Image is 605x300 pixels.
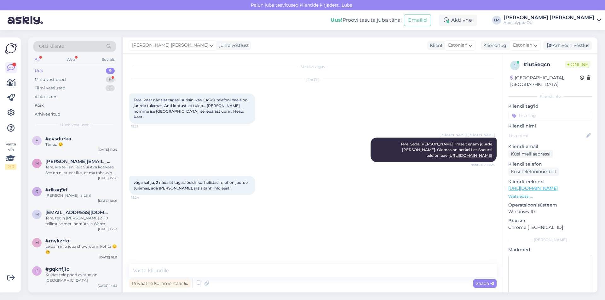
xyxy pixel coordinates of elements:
[35,76,66,83] div: Minu vestlused
[508,143,592,150] p: Kliendi email
[508,111,592,120] input: Lisa tag
[35,240,39,245] span: m
[45,238,71,244] span: #mykzrfoi
[132,42,208,49] span: [PERSON_NAME] [PERSON_NAME]
[508,194,592,199] p: Vaata edasi ...
[99,255,117,260] div: [DATE] 16:11
[45,187,68,193] span: #rlkag9rf
[508,246,592,253] p: Märkmed
[508,178,592,185] p: Klienditeekond
[36,189,38,194] span: r
[45,210,111,215] span: marikatapasia@gmail.com
[131,195,155,200] span: 15:24
[129,279,191,288] div: Privaatne kommentaar
[508,218,592,224] p: Brauser
[98,147,117,152] div: [DATE] 11:24
[98,227,117,231] div: [DATE] 13:23
[508,185,558,191] a: [URL][DOMAIN_NAME]
[331,17,343,23] b: Uus!
[36,138,38,143] span: a
[35,85,66,91] div: Tiimi vestlused
[134,180,249,190] span: väga kahju, 2 nädalat tagasi öeldi, kui helistasin, et on juurde tulemas, aga [PERSON_NAME], siis...
[448,42,467,49] span: Estonian
[543,41,592,50] div: Arhiveeri vestlus
[508,161,592,167] p: Kliendi telefon
[331,16,401,24] div: Proovi tasuta juba täna:
[513,42,532,49] span: Estonian
[35,102,44,109] div: Kõik
[514,63,516,68] span: 1
[508,224,592,231] p: Chrome [TECHNICAL_ID]
[504,15,601,25] a: [PERSON_NAME] [PERSON_NAME]Apocalypto OÜ
[427,42,443,49] div: Klient
[565,61,591,68] span: Online
[106,85,115,91] div: 0
[340,2,354,8] span: Luba
[504,15,594,20] div: [PERSON_NAME] [PERSON_NAME]
[45,266,70,272] span: #gqknfj1o
[5,164,16,170] div: 2 / 3
[509,132,585,139] input: Lisa nimi
[470,162,495,167] span: Nähtud ✓ 15:23
[106,68,115,74] div: 9
[98,198,117,203] div: [DATE] 10:01
[508,150,553,158] div: Küsi meiliaadressi
[33,55,41,64] div: All
[476,280,494,286] span: Saada
[45,159,111,164] span: margit.valdmann@gmail.com
[35,212,39,217] span: m
[35,94,58,100] div: AI Assistent
[45,244,117,255] div: Leidain info juba showroomi kohta 😊😊
[45,142,117,147] div: Tänud ☺️
[508,237,592,243] div: [PERSON_NAME]
[510,75,580,88] div: [GEOGRAPHIC_DATA], [GEOGRAPHIC_DATA]
[439,14,477,26] div: Aktiivne
[45,164,117,176] div: Tere, Ma tellisin Teilt Sui Ava kotikese. See on nii super ilus, et ma tahaksin tellida ühe veel,...
[134,98,249,119] span: Tere! Paar nädalat tagasi uurisin, kas CASYX telefoni paela on juurde tulemas. Anti lootust, et t...
[35,111,60,117] div: Arhiveeritud
[45,272,117,283] div: Kuidas teie pood avatud on [GEOGRAPHIC_DATA]
[508,167,559,176] div: Küsi telefoninumbrit
[39,43,64,50] span: Otsi kliente
[35,68,43,74] div: Uus
[492,16,501,25] div: LM
[129,77,497,83] div: [DATE]
[404,14,431,26] button: Emailid
[60,122,89,128] span: Uued vestlused
[5,42,17,54] img: Askly Logo
[129,64,497,70] div: Vestlus algas
[504,20,594,25] div: Apocalypto OÜ
[508,208,592,215] p: Windows 10
[45,215,117,227] div: Tere, tegin [PERSON_NAME] 21.10 tellimuse meriinomütsile Warm Taupe, kas saaksin selle ümber vahe...
[101,55,116,64] div: Socials
[400,142,493,158] span: Tere. Seda [PERSON_NAME] ilmselt enam juurde [PERSON_NAME]. Olemas on hetkel Les Soeursi telefoni...
[508,202,592,208] p: Operatsioonisüsteem
[98,176,117,180] div: [DATE] 15:28
[36,269,38,273] span: g
[106,76,115,83] div: 6
[440,133,495,137] span: [PERSON_NAME] [PERSON_NAME]
[523,61,565,68] div: # 1ut5eqcn
[448,153,492,158] a: [URL][DOMAIN_NAME]
[65,55,76,64] div: Web
[45,193,117,198] div: [PERSON_NAME], aitäh!
[131,124,155,129] span: 15:21
[508,103,592,110] p: Kliendi tag'id
[508,93,592,99] div: Kliendi info
[45,136,71,142] span: #avsdurka
[217,42,249,49] div: juhib vestlust
[508,123,592,129] p: Kliendi nimi
[35,161,39,166] span: m
[98,283,117,288] div: [DATE] 14:52
[5,141,16,170] div: Vaata siia
[481,42,508,49] div: Klienditugi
